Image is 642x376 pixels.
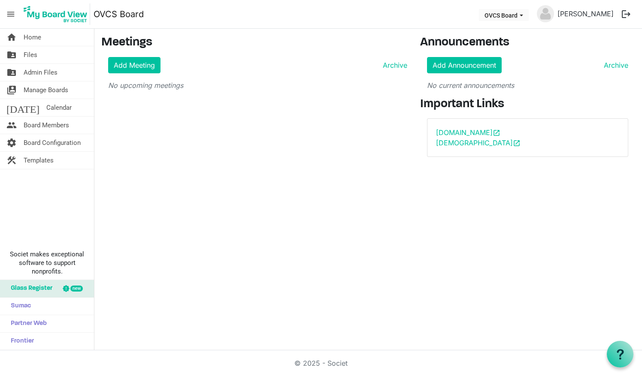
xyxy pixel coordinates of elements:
span: Calendar [46,99,72,116]
span: open_in_new [493,129,500,137]
span: Templates [24,152,54,169]
a: My Board View Logo [21,3,94,25]
h3: Meetings [101,36,407,50]
a: © 2025 - Societ [294,359,348,367]
p: No upcoming meetings [108,80,407,90]
span: Societ makes exceptional software to support nonprofits. [4,250,90,276]
span: folder_shared [6,64,17,81]
a: [DOMAIN_NAME]open_in_new [436,128,500,137]
a: [PERSON_NAME] [554,5,617,22]
a: Archive [379,60,407,70]
span: [DATE] [6,99,39,116]
span: home [6,29,17,46]
p: No current announcements [427,80,628,90]
a: Add Announcement [427,57,502,73]
span: Home [24,29,41,46]
a: [DEMOGRAPHIC_DATA]open_in_new [436,138,521,147]
span: folder_shared [6,46,17,63]
span: construction [6,152,17,169]
div: new [70,286,83,292]
button: logout [617,5,635,23]
span: Manage Boards [24,81,68,99]
h3: Announcements [420,36,635,50]
span: Glass Register [6,280,52,297]
span: switch_account [6,81,17,99]
span: people [6,117,17,134]
span: open_in_new [513,139,521,147]
span: Board Configuration [24,134,81,151]
a: Add Meeting [108,57,160,73]
button: OVCS Board dropdownbutton [479,9,529,21]
span: Frontier [6,333,34,350]
span: Sumac [6,298,31,315]
span: settings [6,134,17,151]
a: Archive [600,60,628,70]
span: Admin Files [24,64,58,81]
img: no-profile-picture.svg [537,5,554,22]
span: Partner Web [6,315,47,332]
span: menu [3,6,19,22]
span: Files [24,46,37,63]
h3: Important Links [420,97,635,112]
span: Board Members [24,117,69,134]
a: OVCS Board [94,6,144,23]
img: My Board View Logo [21,3,90,25]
